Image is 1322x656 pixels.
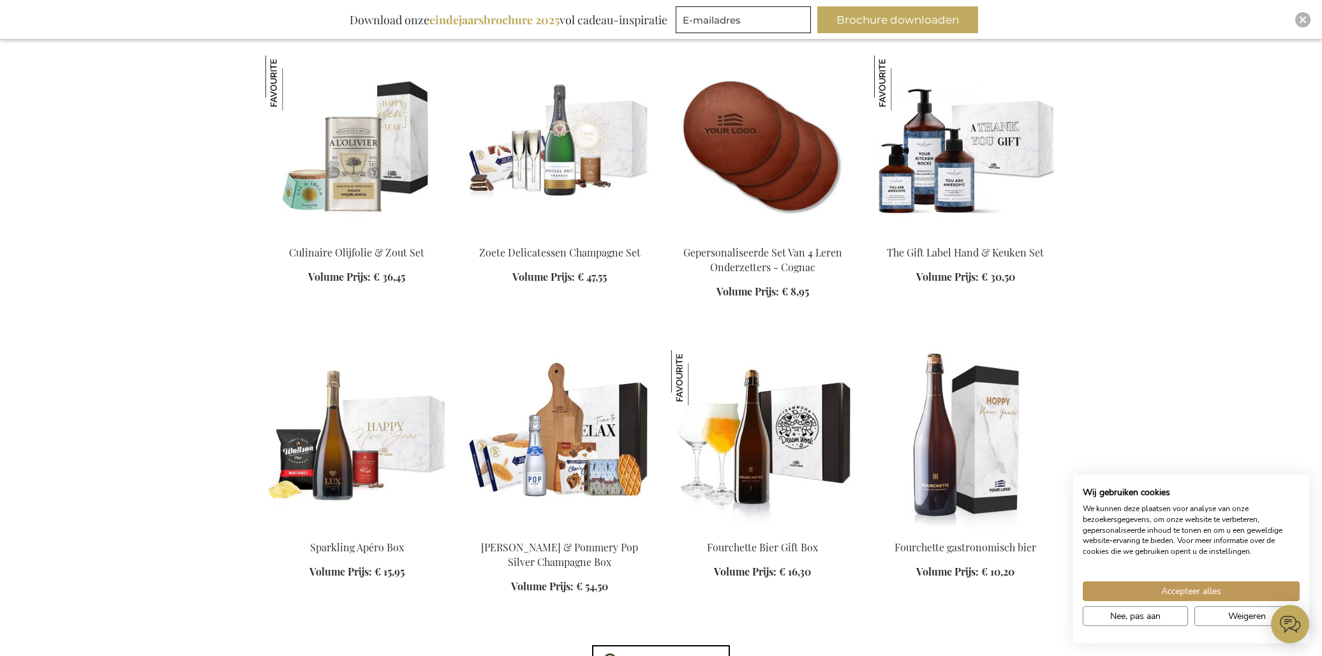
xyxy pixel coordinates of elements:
[468,350,651,529] img: Sweet Delights & Pommery Pop Silver Champagne Box
[671,350,854,529] img: Fourchette Beer Gift Box
[874,56,929,110] img: The Gift Label Hand & Keuken Set
[676,6,815,37] form: marketing offers and promotions
[373,270,405,283] span: € 36,45
[1083,487,1300,498] h2: Wij gebruiken cookies
[468,56,651,234] img: Sweet Delights Champagne Set
[1083,606,1188,626] button: Pas cookie voorkeuren aan
[676,6,811,33] input: E-mailadres
[916,270,1015,285] a: Volume Prijs: € 30,50
[511,579,574,593] span: Volume Prijs:
[874,350,1057,529] img: Fourchette beer 75 cl
[717,285,779,298] span: Volume Prijs:
[779,565,811,578] span: € 16,30
[714,565,811,579] a: Volume Prijs: € 16,30
[429,12,560,27] b: eindejaarsbrochure 2025
[874,524,1057,536] a: Fourchette beer 75 cl
[895,540,1036,554] a: Fourchette gastronomisch bier
[671,56,854,234] img: Gepersonaliseerde Set Van 4 Leren Onderzetters - Cognac
[1271,605,1309,643] iframe: belco-activator-frame
[916,565,1014,579] a: Volume Prijs: € 10,20
[310,540,404,554] a: Sparkling Apéro Box
[717,285,809,299] a: Volume Prijs: € 8,95
[265,229,448,241] a: Olive & Salt Culinary Set Culinaire Olijfolie & Zout Set
[1083,581,1300,601] button: Accepteer alle cookies
[309,565,405,579] a: Volume Prijs: € 15,95
[308,270,371,283] span: Volume Prijs:
[874,56,1057,234] img: The Gift Label Hand & Kitchen Set
[576,579,608,593] span: € 54,50
[265,524,448,536] a: Sparkling Apero Box
[265,56,320,110] img: Culinaire Olijfolie & Zout Set
[671,350,726,405] img: Fourchette Bier Gift Box
[981,565,1014,578] span: € 10,20
[1299,16,1307,24] img: Close
[916,565,979,578] span: Volume Prijs:
[1161,585,1221,598] span: Accepteer alles
[479,246,641,259] a: Zoete Delicatessen Champagne Set
[375,565,405,578] span: € 15,95
[289,246,424,259] a: Culinaire Olijfolie & Zout Set
[481,540,638,569] a: [PERSON_NAME] & Pommery Pop Silver Champagne Box
[817,6,978,33] button: Brochure downloaden
[265,56,448,234] img: Olive & Salt Culinary Set
[344,6,673,33] div: Download onze vol cadeau-inspiratie
[1194,606,1300,626] button: Alle cookies weigeren
[671,524,854,536] a: Fourchette Beer Gift Box Fourchette Bier Gift Box
[265,350,448,529] img: Sparkling Apero Box
[981,270,1015,283] span: € 30,50
[468,524,651,536] a: Sweet Delights & Pommery Pop Silver Champagne Box
[577,270,607,283] span: € 47,55
[1110,609,1161,623] span: Nee, pas aan
[874,229,1057,241] a: The Gift Label Hand & Kitchen Set The Gift Label Hand & Keuken Set
[512,270,575,283] span: Volume Prijs:
[683,246,842,274] a: Gepersonaliseerde Set Van 4 Leren Onderzetters - Cognac
[1083,503,1300,557] p: We kunnen deze plaatsen voor analyse van onze bezoekersgegevens, om onze website te verbeteren, g...
[1295,12,1311,27] div: Close
[1228,609,1266,623] span: Weigeren
[512,270,607,285] a: Volume Prijs: € 47,55
[782,285,809,298] span: € 8,95
[468,229,651,241] a: Sweet Delights Champagne Set
[308,270,405,285] a: Volume Prijs: € 36,45
[707,540,818,554] a: Fourchette Bier Gift Box
[887,246,1044,259] a: The Gift Label Hand & Keuken Set
[714,565,776,578] span: Volume Prijs:
[671,229,854,241] a: Gepersonaliseerde Set Van 4 Leren Onderzetters - Cognac
[916,270,979,283] span: Volume Prijs:
[309,565,372,578] span: Volume Prijs:
[511,579,608,594] a: Volume Prijs: € 54,50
